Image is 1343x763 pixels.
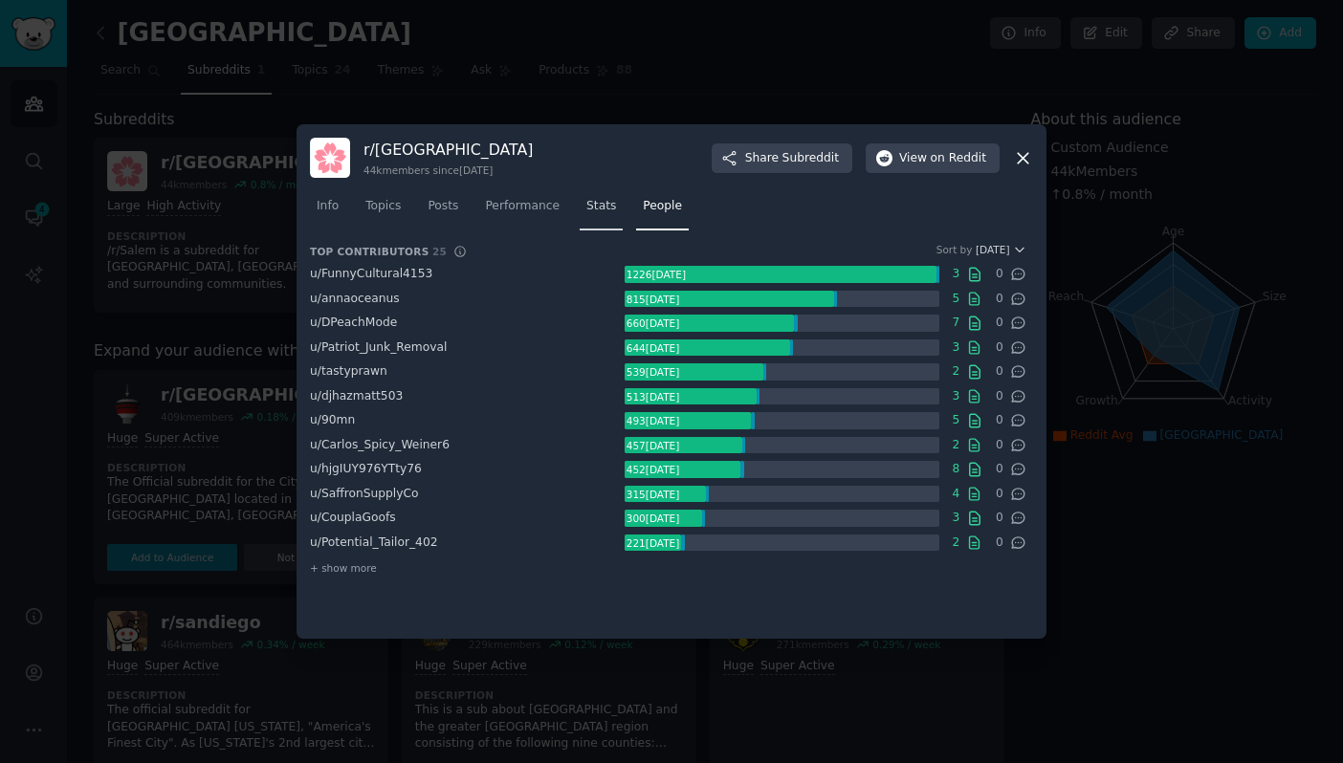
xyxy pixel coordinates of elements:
[625,315,681,332] div: 660 [DATE]
[946,437,966,454] span: 2
[310,535,438,549] span: u/ Potential_Tailor_402
[866,143,1000,174] button: Viewon Reddit
[310,138,350,178] img: SALEM
[946,486,966,503] span: 4
[643,198,682,215] span: People
[990,363,1010,381] span: 0
[625,510,681,527] div: 300 [DATE]
[712,143,852,174] button: ShareSubreddit
[990,412,1010,429] span: 0
[363,140,533,160] h3: r/ [GEOGRAPHIC_DATA]
[310,364,387,378] span: u/ tastyprawn
[625,412,681,429] div: 493 [DATE]
[946,461,966,478] span: 8
[310,191,345,230] a: Info
[976,243,1010,256] span: [DATE]
[976,243,1026,256] button: [DATE]
[310,292,400,305] span: u/ annaoceanus
[310,462,422,475] span: u/ hjgIUY976YTty76
[310,413,355,426] span: u/ 90mn
[625,266,688,283] div: 1226 [DATE]
[625,461,681,478] div: 452 [DATE]
[946,315,966,332] span: 7
[782,150,839,167] span: Subreddit
[636,191,689,230] a: People
[365,198,401,215] span: Topics
[946,510,966,527] span: 3
[625,388,681,405] div: 513 [DATE]
[946,266,966,283] span: 3
[990,339,1010,357] span: 0
[946,339,966,357] span: 3
[478,191,566,230] a: Performance
[946,534,966,552] span: 2
[625,486,681,503] div: 315 [DATE]
[310,561,377,575] span: + show more
[946,388,966,405] span: 3
[946,412,966,429] span: 5
[990,315,1010,332] span: 0
[421,191,465,230] a: Posts
[363,163,533,177] div: 44k members since [DATE]
[428,198,458,215] span: Posts
[990,266,1010,283] span: 0
[310,487,418,500] span: u/ SaffronSupplyCo
[990,291,1010,308] span: 0
[990,388,1010,405] span: 0
[990,486,1010,503] span: 0
[310,316,397,329] span: u/ DPeachMode
[310,438,450,451] span: u/ Carlos_Spicy_Weiner6
[310,389,403,403] span: u/ djhazmatt503
[990,461,1010,478] span: 0
[310,511,396,524] span: u/ CouplaGoofs
[485,198,560,215] span: Performance
[317,198,339,215] span: Info
[990,510,1010,527] span: 0
[745,150,839,167] span: Share
[625,291,681,308] div: 815 [DATE]
[310,340,447,354] span: u/ Patriot_Junk_Removal
[931,150,986,167] span: on Reddit
[432,246,447,257] span: 25
[625,437,681,454] div: 457 [DATE]
[625,534,681,552] div: 221 [DATE]
[946,363,966,381] span: 2
[580,191,623,230] a: Stats
[990,534,1010,552] span: 0
[625,339,681,357] div: 644 [DATE]
[899,150,986,167] span: View
[310,245,447,258] h3: Top Contributors
[990,437,1010,454] span: 0
[310,267,432,280] span: u/ FunnyCultural4153
[946,291,966,308] span: 5
[586,198,616,215] span: Stats
[625,363,681,381] div: 539 [DATE]
[936,243,973,256] div: Sort by
[359,191,407,230] a: Topics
